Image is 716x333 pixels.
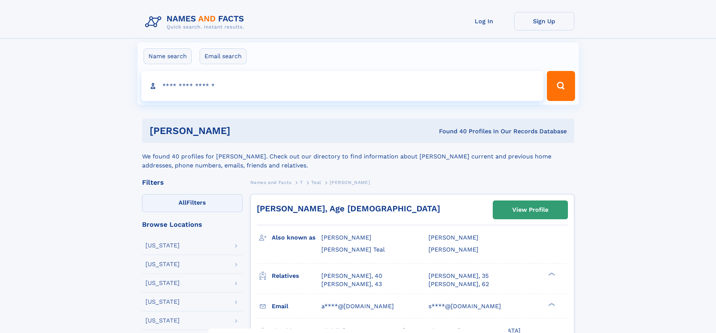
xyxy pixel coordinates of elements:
div: We found 40 profiles for [PERSON_NAME]. Check out our directory to find information about [PERSON... [142,143,574,170]
span: [PERSON_NAME] [428,246,478,253]
a: [PERSON_NAME], Age [DEMOGRAPHIC_DATA] [257,204,440,213]
a: [PERSON_NAME], 43 [321,280,382,288]
div: Found 40 Profiles In Our Records Database [335,127,567,136]
div: ❯ [546,302,556,307]
span: Teal [311,180,321,185]
img: Logo Names and Facts [142,12,250,32]
div: Browse Locations [142,221,243,228]
label: Name search [144,48,192,64]
span: [PERSON_NAME] Teal [321,246,385,253]
a: Names and Facts [250,178,292,187]
a: Log In [454,12,514,30]
span: [PERSON_NAME] [428,234,478,241]
a: Sign Up [514,12,574,30]
a: View Profile [493,201,568,219]
h3: Email [272,300,321,313]
label: Email search [200,48,247,64]
a: [PERSON_NAME], 35 [428,272,489,280]
label: Filters [142,194,243,212]
h3: Also known as [272,231,321,244]
h3: Relatives [272,270,321,282]
span: [PERSON_NAME] [330,180,370,185]
span: All [179,199,186,206]
input: search input [141,71,544,101]
span: [PERSON_NAME] [321,234,371,241]
div: [US_STATE] [145,243,180,249]
div: [US_STATE] [145,261,180,267]
h1: [PERSON_NAME] [150,126,335,136]
a: [PERSON_NAME], 40 [321,272,382,280]
div: View Profile [512,201,548,218]
div: Filters [142,179,243,186]
a: Teal [311,178,321,187]
div: [US_STATE] [145,299,180,305]
a: [PERSON_NAME], 62 [428,280,489,288]
a: T [300,178,303,187]
button: Search Button [547,71,575,101]
div: ❯ [546,271,556,276]
div: [US_STATE] [145,318,180,324]
span: T [300,180,303,185]
div: [US_STATE] [145,280,180,286]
